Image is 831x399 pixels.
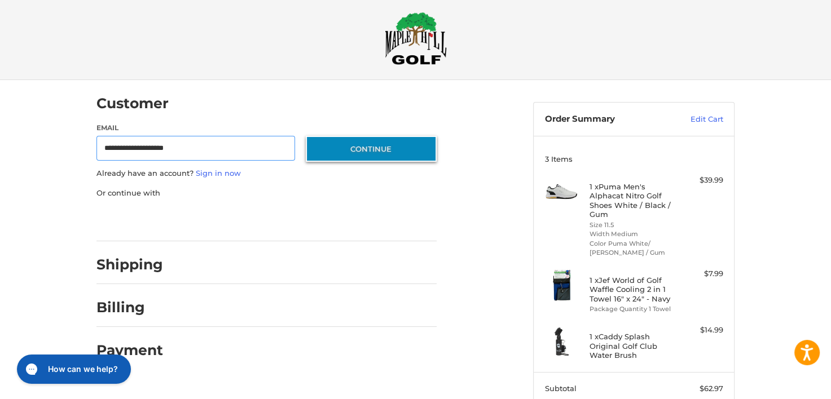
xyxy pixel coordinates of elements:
label: Email [96,123,295,133]
span: $62.97 [700,384,723,393]
h4: 1 x Caddy Splash Original Golf Club Water Brush [590,332,676,360]
h3: Order Summary [545,114,666,125]
li: Color Puma White/ [PERSON_NAME] / Gum [590,239,676,258]
h2: Payment [96,342,163,359]
iframe: Gorgias live chat messenger [11,351,134,388]
h4: 1 x Puma Men's Alphacat Nitro Golf Shoes White / Black / Gum [590,182,676,219]
button: Continue [306,136,437,162]
h2: Billing [96,299,162,316]
p: Or continue with [96,188,437,199]
iframe: PayPal-paypal [93,210,178,230]
h4: 1 x Jef World of Golf Waffle Cooling 2 in 1 Towel 16" x 24" - Navy [590,276,676,303]
p: Already have an account? [96,168,437,179]
iframe: PayPal-paylater [188,210,273,230]
iframe: PayPal-venmo [284,210,369,230]
div: $14.99 [679,325,723,336]
li: Package Quantity 1 Towel [590,304,676,314]
span: Subtotal [545,384,577,393]
li: Size 11.5 [590,220,676,230]
img: Maple Hill Golf [385,12,447,65]
h2: Shipping [96,256,163,273]
li: Width Medium [590,229,676,239]
h2: Customer [96,95,169,112]
a: Sign in now [196,169,241,178]
a: Edit Cart [666,114,723,125]
h3: 3 Items [545,154,723,163]
div: $39.99 [679,175,723,186]
div: $7.99 [679,268,723,280]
